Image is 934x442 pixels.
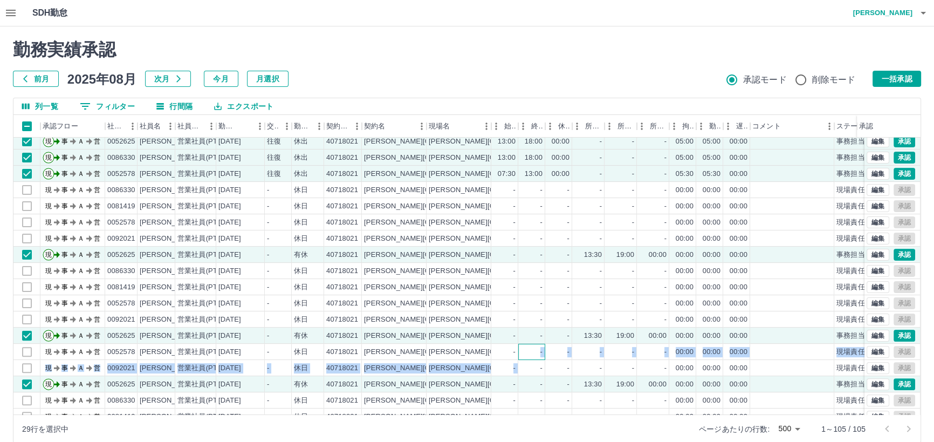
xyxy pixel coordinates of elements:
div: 営業社員(PT契約) [177,137,234,147]
button: 編集 [867,233,889,244]
text: 事 [61,202,68,210]
div: - [600,201,602,212]
text: 営 [94,219,100,226]
div: 終業 [531,115,543,138]
div: 勤務 [709,115,721,138]
text: Ａ [78,154,84,161]
div: 往復 [267,137,281,147]
div: 始業 [491,115,518,138]
text: Ａ [78,138,84,145]
div: 社員名 [140,115,161,138]
div: [PERSON_NAME][GEOGRAPHIC_DATA]立[PERSON_NAME]第２学童保育所 [429,234,677,244]
div: 00:00 [730,250,747,260]
div: 05:30 [703,169,720,179]
div: [DATE] [218,153,241,163]
div: 40718021 [326,250,358,260]
text: 事 [61,235,68,242]
div: - [664,137,667,147]
div: 40718021 [326,234,358,244]
div: - [567,234,569,244]
div: 営業社員(PT契約) [177,185,234,195]
text: 現 [45,235,52,242]
div: 00:00 [552,169,569,179]
button: エクスポート [205,98,282,114]
text: 現 [45,186,52,194]
div: [PERSON_NAME][GEOGRAPHIC_DATA] [364,217,497,228]
button: 編集 [867,378,889,390]
div: 休出 [294,153,308,163]
div: - [600,153,602,163]
div: - [600,234,602,244]
div: 40718021 [326,185,358,195]
div: - [664,169,667,179]
div: 00:00 [676,217,693,228]
button: メニュー [349,118,365,134]
button: メニュー [279,118,295,134]
div: 休日 [294,234,308,244]
div: [PERSON_NAME][GEOGRAPHIC_DATA]立[PERSON_NAME]第２学童保育所 [429,137,677,147]
div: - [632,169,634,179]
text: 事 [61,138,68,145]
div: 現場責任者承認待 [836,201,893,212]
div: 社員番号 [105,115,138,138]
div: 13:00 [525,169,542,179]
div: [DATE] [218,250,241,260]
div: 営業社員(PT契約) [177,266,234,276]
text: 現 [45,138,52,145]
div: [PERSON_NAME] [140,185,198,195]
div: 所定開始 [572,115,605,138]
text: 現 [45,154,52,161]
div: 現場責任者承認待 [836,185,893,195]
div: 00:00 [676,266,693,276]
div: 交通費 [267,115,279,138]
div: 休日 [294,201,308,212]
button: メニュー [414,118,430,134]
div: - [567,185,569,195]
div: 契約コード [326,115,349,138]
button: 承認 [894,330,915,342]
div: [PERSON_NAME][GEOGRAPHIC_DATA]立[PERSON_NAME]第２学童保育所 [429,266,677,276]
div: - [664,201,667,212]
div: 事務担当者承認待 [836,137,893,147]
div: 勤務 [696,115,723,138]
div: - [600,169,602,179]
div: 40718021 [326,217,358,228]
button: メニュー [125,118,141,134]
div: 終業 [518,115,545,138]
div: 現場名 [427,115,491,138]
div: [PERSON_NAME] [140,234,198,244]
text: 営 [94,267,100,275]
div: [PERSON_NAME][GEOGRAPHIC_DATA] [364,169,497,179]
div: 営業社員(PT契約) [177,201,234,212]
div: - [513,250,516,260]
div: - [513,185,516,195]
button: 月選択 [247,71,289,87]
div: - [632,201,634,212]
button: 編集 [867,330,889,342]
button: 編集 [867,297,889,309]
div: - [267,201,269,212]
span: 削除モード [812,73,856,86]
div: 00:00 [676,185,693,195]
div: 18:00 [525,153,542,163]
div: 勤務日 [218,115,237,138]
button: 編集 [867,135,889,147]
div: - [540,217,542,228]
div: [DATE] [218,137,241,147]
h2: 勤務実績承認 [13,39,921,60]
button: 編集 [867,265,889,277]
div: 00:00 [703,250,720,260]
div: 営業社員(PT契約) [177,169,234,179]
text: Ａ [78,267,84,275]
div: 社員番号 [107,115,125,138]
div: 承認 [859,115,873,138]
div: [PERSON_NAME][GEOGRAPHIC_DATA]立[PERSON_NAME]第２学童保育所 [429,250,677,260]
h5: 2025年08月 [67,71,136,87]
div: - [600,217,602,228]
div: 所定終業 [605,115,637,138]
div: 18:00 [525,137,542,147]
div: 休日 [294,185,308,195]
div: 0086330 [107,266,135,276]
button: 編集 [867,152,889,164]
div: 営業社員(PT契約) [177,234,234,244]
